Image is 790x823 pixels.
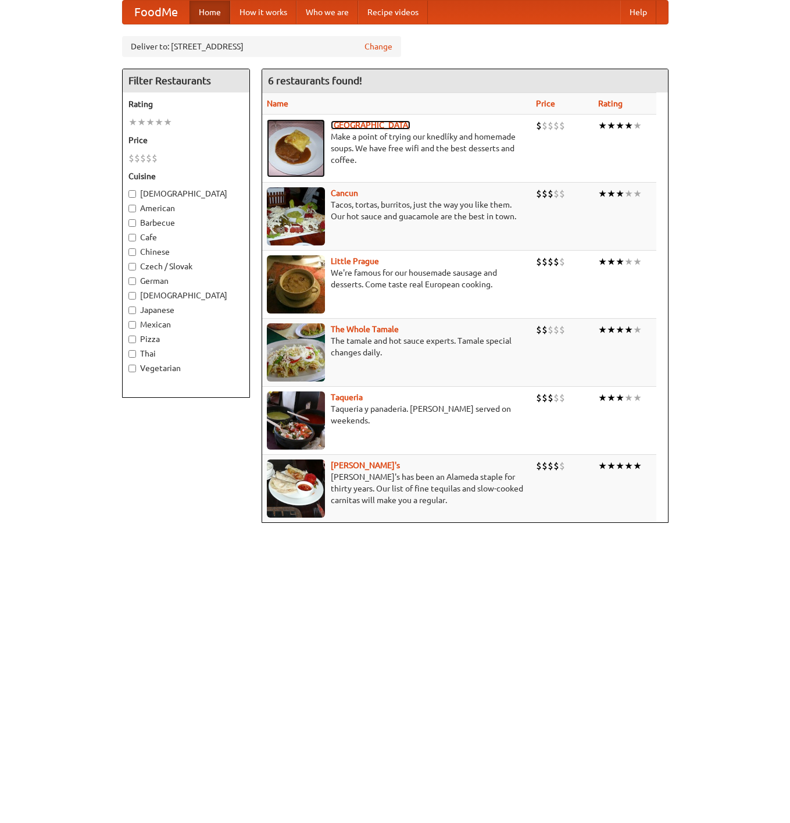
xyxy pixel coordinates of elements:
[553,323,559,336] li: $
[536,323,542,336] li: $
[163,116,172,129] li: ★
[616,323,624,336] li: ★
[267,255,325,313] img: littleprague.jpg
[548,323,553,336] li: $
[128,116,137,129] li: ★
[128,190,136,198] input: [DEMOGRAPHIC_DATA]
[542,119,548,132] li: $
[331,325,399,334] a: The Whole Tamale
[128,362,244,374] label: Vegetarian
[267,267,527,290] p: We're famous for our housemade sausage and desserts. Come taste real European cooking.
[122,36,401,57] div: Deliver to: [STREET_ADDRESS]
[128,134,244,146] h5: Price
[267,131,527,166] p: Make a point of trying our knedlíky and homemade soups. We have free wifi and the best desserts a...
[128,246,244,258] label: Chinese
[128,217,244,229] label: Barbecue
[633,391,642,404] li: ★
[134,152,140,165] li: $
[128,188,244,199] label: [DEMOGRAPHIC_DATA]
[128,321,136,329] input: Mexican
[616,119,624,132] li: ★
[128,304,244,316] label: Japanese
[548,255,553,268] li: $
[146,116,155,129] li: ★
[155,116,163,129] li: ★
[624,119,633,132] li: ★
[267,471,527,506] p: [PERSON_NAME]'s has been an Alameda staple for thirty years. Our list of fine tequilas and slow-c...
[128,319,244,330] label: Mexican
[267,187,325,245] img: cancun.jpg
[128,170,244,182] h5: Cuisine
[128,277,136,285] input: German
[128,365,136,372] input: Vegetarian
[128,261,244,272] label: Czech / Slovak
[633,459,642,472] li: ★
[267,459,325,518] img: pedros.jpg
[607,255,616,268] li: ★
[331,188,358,198] a: Cancun
[624,323,633,336] li: ★
[542,459,548,472] li: $
[128,333,244,345] label: Pizza
[598,255,607,268] li: ★
[598,99,623,108] a: Rating
[548,459,553,472] li: $
[267,99,288,108] a: Name
[548,119,553,132] li: $
[123,1,190,24] a: FoodMe
[553,255,559,268] li: $
[548,391,553,404] li: $
[267,199,527,222] p: Tacos, tortas, burritos, just the way you like them. Our hot sauce and guacamole are the best in ...
[598,323,607,336] li: ★
[536,459,542,472] li: $
[128,152,134,165] li: $
[598,119,607,132] li: ★
[140,152,146,165] li: $
[607,459,616,472] li: ★
[624,255,633,268] li: ★
[598,391,607,404] li: ★
[536,187,542,200] li: $
[146,152,152,165] li: $
[536,119,542,132] li: $
[128,98,244,110] h5: Rating
[616,187,624,200] li: ★
[616,391,624,404] li: ★
[633,255,642,268] li: ★
[331,256,379,266] a: Little Prague
[633,187,642,200] li: ★
[633,323,642,336] li: ★
[128,348,244,359] label: Thai
[607,391,616,404] li: ★
[331,461,400,470] a: [PERSON_NAME]'s
[542,255,548,268] li: $
[542,323,548,336] li: $
[128,231,244,243] label: Cafe
[607,187,616,200] li: ★
[358,1,428,24] a: Recipe videos
[607,323,616,336] li: ★
[331,120,410,130] a: [GEOGRAPHIC_DATA]
[542,187,548,200] li: $
[331,393,363,402] a: Taqueria
[152,152,158,165] li: $
[128,219,136,227] input: Barbecue
[559,255,565,268] li: $
[128,234,136,241] input: Cafe
[128,248,136,256] input: Chinese
[267,403,527,426] p: Taqueria y panaderia. [PERSON_NAME] served on weekends.
[559,459,565,472] li: $
[128,275,244,287] label: German
[123,69,249,92] h4: Filter Restaurants
[620,1,656,24] a: Help
[267,323,325,382] img: wholetamale.jpg
[230,1,296,24] a: How it works
[128,350,136,358] input: Thai
[624,187,633,200] li: ★
[598,459,607,472] li: ★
